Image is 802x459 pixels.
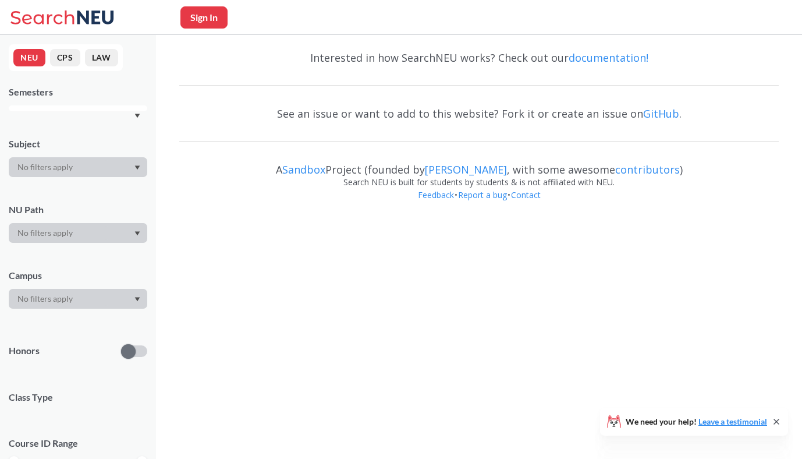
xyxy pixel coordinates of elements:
button: LAW [85,49,118,66]
div: Dropdown arrow [9,223,147,243]
div: Subject [9,137,147,150]
button: CPS [50,49,80,66]
div: Campus [9,269,147,282]
div: NU Path [9,203,147,216]
p: Course ID Range [9,437,147,450]
a: Report a bug [457,189,508,200]
a: [PERSON_NAME] [425,163,507,176]
span: We need your help! [626,418,767,426]
div: Search NEU is built for students by students & is not affiliated with NEU. [179,176,779,189]
svg: Dropdown arrow [134,114,140,118]
a: GitHub [643,107,679,121]
span: Class Type [9,391,147,404]
button: Sign In [180,6,228,29]
a: Contact [510,189,541,200]
div: A Project (founded by , with some awesome ) [179,153,779,176]
a: Sandbox [282,163,325,176]
a: Leave a testimonial [698,416,767,426]
a: documentation! [569,51,648,65]
div: Semesters [9,86,147,98]
p: Honors [9,344,40,358]
div: See an issue or want to add to this website? Fork it or create an issue on . [179,97,779,130]
svg: Dropdown arrow [134,165,140,170]
div: Dropdown arrow [9,157,147,177]
a: Feedback [417,189,455,200]
div: Interested in how SearchNEU works? Check out our [179,41,779,75]
div: • • [179,189,779,219]
button: NEU [13,49,45,66]
div: Dropdown arrow [9,289,147,309]
a: contributors [615,163,680,176]
svg: Dropdown arrow [134,231,140,236]
svg: Dropdown arrow [134,297,140,302]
